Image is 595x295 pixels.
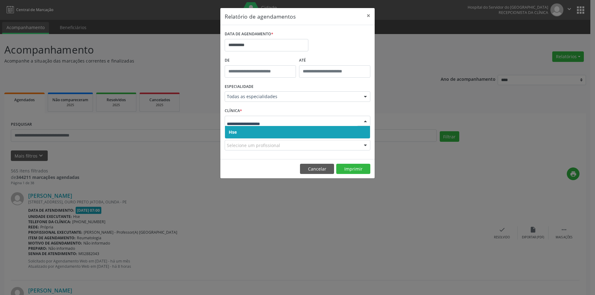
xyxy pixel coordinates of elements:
[229,129,237,135] span: Hse
[225,56,296,65] label: De
[225,82,253,92] label: ESPECIALIDADE
[300,164,334,174] button: Cancelar
[227,142,280,149] span: Selecione um profissional
[299,56,370,65] label: ATÉ
[225,29,273,39] label: DATA DE AGENDAMENTO
[336,164,370,174] button: Imprimir
[225,12,296,20] h5: Relatório de agendamentos
[225,106,242,116] label: CLÍNICA
[362,8,375,23] button: Close
[227,93,358,100] span: Todas as especialidades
